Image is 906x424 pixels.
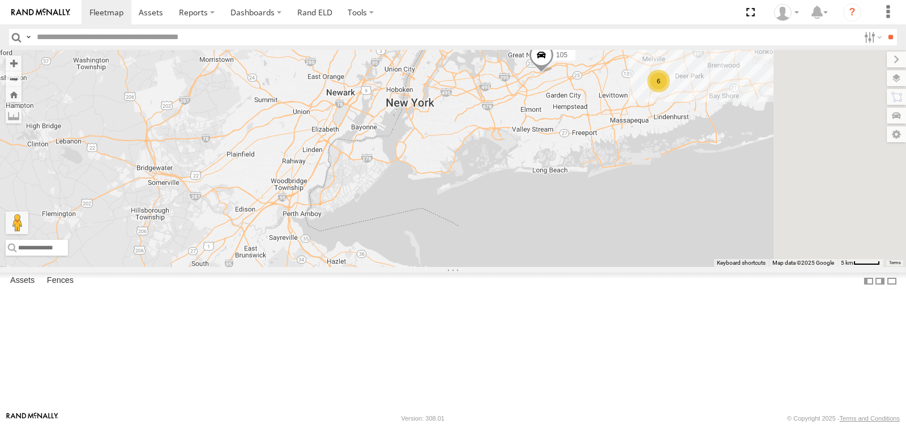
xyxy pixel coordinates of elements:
[717,259,766,267] button: Keyboard shortcuts
[41,273,79,289] label: Fences
[770,4,803,21] div: Victor Calcano Jr
[24,29,33,45] label: Search Query
[11,9,70,16] img: rand-logo.svg
[6,108,22,124] label: Measure
[6,211,28,234] button: Drag Pegman onto the map to open Street View
[860,29,884,45] label: Search Filter Options
[6,413,58,424] a: Visit our Website
[887,126,906,142] label: Map Settings
[401,415,445,422] div: Version: 308.01
[886,273,898,289] label: Hide Summary Table
[840,415,900,422] a: Terms and Conditions
[889,260,901,265] a: Terms (opens in new tab)
[5,273,40,289] label: Assets
[787,415,900,422] div: © Copyright 2025 -
[837,259,883,267] button: Map Scale: 5 km per 43 pixels
[647,70,670,92] div: 6
[772,260,834,266] span: Map data ©2025 Google
[6,71,22,87] button: Zoom out
[556,50,567,58] span: 105
[6,56,22,71] button: Zoom in
[841,260,853,266] span: 5 km
[843,3,861,22] i: ?
[863,273,874,289] label: Dock Summary Table to the Left
[6,87,22,102] button: Zoom Home
[874,273,886,289] label: Dock Summary Table to the Right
